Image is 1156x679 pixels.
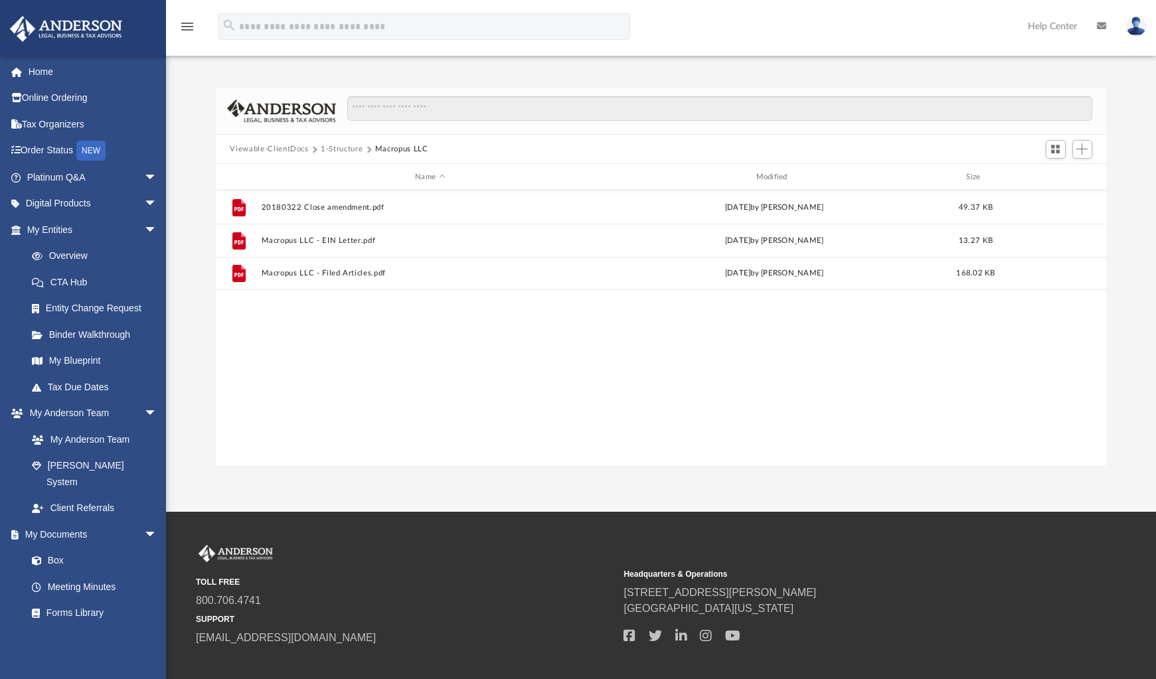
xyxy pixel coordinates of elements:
[605,267,943,279] div: [DATE] by [PERSON_NAME]
[19,495,171,522] a: Client Referrals
[9,521,171,548] a: My Documentsarrow_drop_down
[196,632,376,643] a: [EMAIL_ADDRESS][DOMAIN_NAME]
[19,573,171,600] a: Meeting Minutes
[19,626,171,652] a: Notarize
[9,111,177,137] a: Tax Organizers
[19,243,177,269] a: Overview
[19,548,164,574] a: Box
[958,237,992,244] span: 13.27 KB
[9,85,177,112] a: Online Ordering
[261,269,599,278] button: Macropus LLC - Filed Articles.pdf
[144,216,171,244] span: arrow_drop_down
[956,269,995,277] span: 168.02 KB
[9,400,171,427] a: My Anderson Teamarrow_drop_down
[76,141,106,161] div: NEW
[6,16,126,42] img: Anderson Advisors Platinum Portal
[144,190,171,218] span: arrow_drop_down
[19,600,164,627] a: Forms Library
[605,202,943,214] div: [DATE] by [PERSON_NAME]
[196,613,614,625] small: SUPPORT
[221,171,254,183] div: id
[9,137,177,165] a: Order StatusNEW
[19,426,164,453] a: My Anderson Team
[179,19,195,35] i: menu
[196,545,276,562] img: Anderson Advisors Platinum Portal
[1126,17,1146,36] img: User Pic
[1072,140,1092,159] button: Add
[196,595,261,606] a: 800.706.4741
[261,236,599,245] button: Macropus LLC - EIN Letter.pdf
[1008,171,1101,183] div: id
[1046,140,1066,159] button: Switch to Grid View
[623,568,1042,580] small: Headquarters & Operations
[222,18,236,33] i: search
[949,171,1002,183] div: Size
[19,453,171,495] a: [PERSON_NAME] System
[260,171,599,183] div: Name
[19,269,177,295] a: CTA Hub
[623,603,793,614] a: [GEOGRAPHIC_DATA][US_STATE]
[144,164,171,191] span: arrow_drop_down
[375,143,428,155] button: Macropus LLC
[19,374,177,400] a: Tax Due Dates
[19,321,177,348] a: Binder Walkthrough
[605,171,944,183] div: Modified
[179,25,195,35] a: menu
[605,235,943,247] div: [DATE] by [PERSON_NAME]
[230,143,308,155] button: Viewable-ClientDocs
[216,190,1107,465] div: grid
[19,295,177,322] a: Entity Change Request
[623,587,816,598] a: [STREET_ADDRESS][PERSON_NAME]
[9,216,177,243] a: My Entitiesarrow_drop_down
[144,400,171,427] span: arrow_drop_down
[321,143,363,155] button: 1-Structure
[9,58,177,85] a: Home
[9,164,177,190] a: Platinum Q&Aarrow_drop_down
[196,576,614,588] small: TOLL FREE
[261,203,599,212] button: 20180322 Close amendment.pdf
[19,348,171,374] a: My Blueprint
[958,204,992,211] span: 49.37 KB
[347,96,1092,121] input: Search files and folders
[144,521,171,548] span: arrow_drop_down
[9,190,177,217] a: Digital Productsarrow_drop_down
